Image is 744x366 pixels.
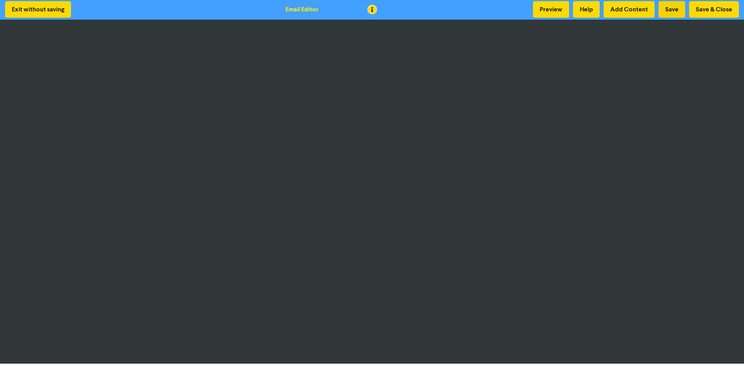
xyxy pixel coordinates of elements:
button: Save [659,1,685,18]
button: Save & Close [689,1,739,18]
button: Preview [533,1,569,18]
button: Add Content [604,1,655,18]
button: Exit without saving [5,1,71,18]
div: Email Editor [286,5,318,14]
button: Help [573,1,600,18]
